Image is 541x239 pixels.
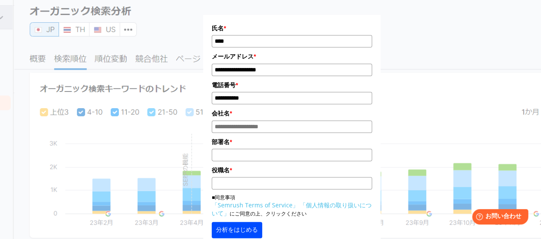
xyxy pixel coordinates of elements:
p: ■同意事項 にご同意の上、クリックください [212,194,372,218]
label: 部署名 [212,137,372,147]
label: メールアドレス [212,52,372,61]
iframe: Help widget launcher [465,206,532,230]
label: 役職名 [212,165,372,175]
a: 「Semrush Terms of Service」 [212,201,299,209]
label: 氏名 [212,24,372,33]
label: 電話番号 [212,80,372,90]
a: 「個人情報の取り扱いについて」 [212,201,372,217]
label: 会社名 [212,109,372,118]
button: 分析をはじめる [212,222,262,238]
